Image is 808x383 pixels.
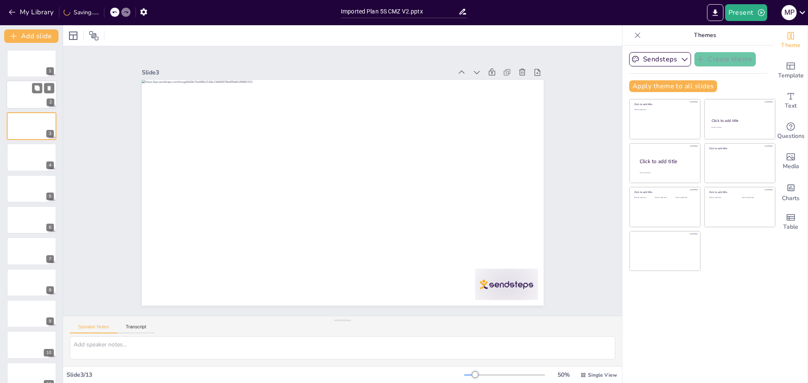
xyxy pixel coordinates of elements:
[66,29,80,42] div: Layout
[675,197,694,199] div: Click to add text
[341,5,458,18] input: Insert title
[774,207,808,237] div: Add a table
[4,29,58,43] button: Add slide
[7,300,56,328] div: 9
[774,86,808,116] div: Add text boxes
[89,31,99,41] span: Position
[742,197,768,199] div: Click to add text
[709,190,769,194] div: Click to add title
[634,109,694,111] div: Click to add text
[725,4,767,21] button: Present
[7,50,56,77] div: 1
[46,317,54,325] div: 9
[6,81,57,109] div: 2
[774,177,808,207] div: Add charts and graphs
[7,206,56,234] div: 6
[634,197,653,199] div: Click to add text
[709,147,769,150] div: Click to add title
[64,8,99,16] div: Saving......
[46,130,54,137] div: 3
[7,269,56,296] div: 8
[711,127,767,129] div: Click to add text
[707,4,723,21] button: Export to PowerPoint
[7,237,56,265] div: 7
[47,99,54,106] div: 2
[7,112,56,140] div: 3
[783,222,798,232] span: Table
[783,162,799,171] span: Media
[782,194,800,203] span: Charts
[46,67,54,75] div: 1
[774,25,808,55] div: Change the overall theme
[655,197,674,199] div: Click to add text
[6,5,57,19] button: My Library
[781,4,797,21] button: M P
[70,324,117,333] button: Speaker Notes
[785,101,797,111] span: Text
[712,118,768,123] div: Click to add title
[7,143,56,171] div: 4
[44,83,54,93] button: Delete Slide
[774,116,808,146] div: Get real-time input from your audience
[634,103,694,106] div: Click to add title
[634,190,694,194] div: Click to add title
[553,371,574,379] div: 50 %
[781,41,800,50] span: Theme
[7,331,56,359] div: 10
[694,52,756,66] button: Create theme
[774,55,808,86] div: Add ready made slides
[640,158,694,165] div: Click to add title
[46,255,54,263] div: 7
[46,286,54,294] div: 8
[629,80,717,92] button: Apply theme to all slides
[640,172,693,174] div: Click to add body
[781,5,797,20] div: M P
[588,372,617,378] span: Single View
[46,193,54,200] div: 5
[778,71,804,80] span: Template
[629,52,691,66] button: Sendsteps
[774,146,808,177] div: Add images, graphics, shapes or video
[7,175,56,203] div: 5
[168,29,474,101] div: Slide 3
[46,224,54,231] div: 6
[777,132,805,141] span: Questions
[644,25,765,45] p: Themes
[709,197,736,199] div: Click to add text
[46,161,54,169] div: 4
[32,83,42,93] button: Duplicate Slide
[66,371,464,379] div: Slide 3 / 13
[44,349,54,357] div: 10
[117,324,155,333] button: Transcript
